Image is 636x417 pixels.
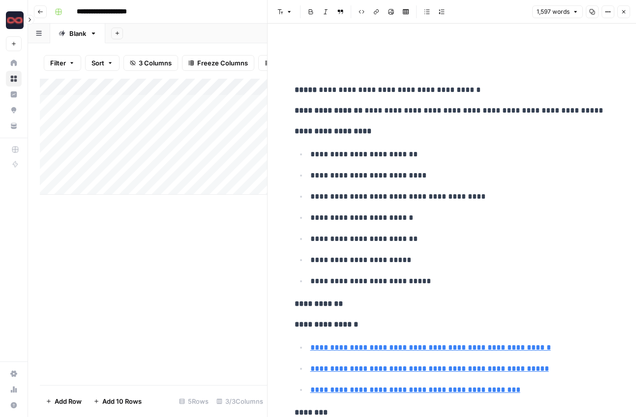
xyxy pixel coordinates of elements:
a: Usage [6,382,22,397]
span: 1,597 words [537,7,570,16]
button: Add 10 Rows [88,393,148,409]
span: Freeze Columns [197,58,248,68]
span: Sort [91,58,104,68]
div: Blank [69,29,86,38]
button: Help + Support [6,397,22,413]
div: 3/3 Columns [212,393,267,409]
a: Browse [6,71,22,87]
a: Your Data [6,118,22,134]
span: Filter [50,58,66,68]
a: Opportunities [6,102,22,118]
span: 3 Columns [139,58,172,68]
div: 5 Rows [175,393,212,409]
a: Settings [6,366,22,382]
button: Freeze Columns [182,55,254,71]
button: Sort [85,55,120,71]
button: Add Row [40,393,88,409]
button: 1,597 words [532,5,583,18]
a: Home [6,55,22,71]
button: Filter [44,55,81,71]
a: Blank [50,24,105,43]
span: Add Row [55,396,82,406]
span: Add 10 Rows [102,396,142,406]
img: DemandLoops Logo [6,11,24,29]
button: 3 Columns [123,55,178,71]
a: Insights [6,87,22,102]
button: Workspace: DemandLoops [6,8,22,32]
